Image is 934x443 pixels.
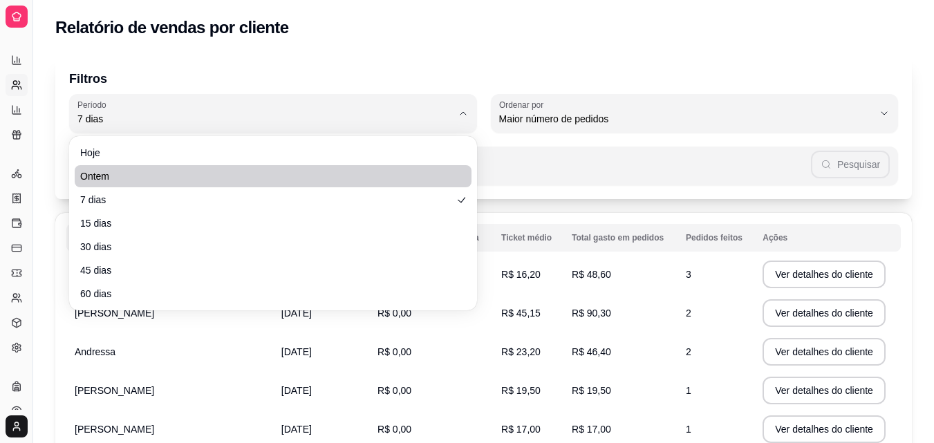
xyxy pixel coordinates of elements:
[572,308,611,319] span: R$ 90,30
[80,263,452,277] span: 45 dias
[80,216,452,230] span: 15 dias
[69,69,898,88] p: Filtros
[686,269,691,280] span: 3
[763,338,886,366] button: Ver detalhes do cliente
[501,346,541,357] span: R$ 23,20
[377,424,411,435] span: R$ 0,00
[499,112,874,126] span: Maior número de pedidos
[80,240,452,254] span: 30 dias
[75,424,154,435] span: [PERSON_NAME]
[563,224,678,252] th: Total gasto em pedidos
[501,424,541,435] span: R$ 17,00
[281,385,312,396] span: [DATE]
[501,308,541,319] span: R$ 45,15
[80,169,452,183] span: Ontem
[572,385,611,396] span: R$ 19,50
[572,424,611,435] span: R$ 17,00
[55,17,289,39] h2: Relatório de vendas por cliente
[501,385,541,396] span: R$ 19,50
[686,308,691,319] span: 2
[80,287,452,301] span: 60 dias
[686,346,691,357] span: 2
[66,224,273,252] th: Nome
[377,385,411,396] span: R$ 0,00
[77,99,111,111] label: Período
[77,112,452,126] span: 7 dias
[75,308,154,319] span: [PERSON_NAME]
[493,224,563,252] th: Ticket médio
[572,269,611,280] span: R$ 48,60
[763,377,886,404] button: Ver detalhes do cliente
[75,346,115,357] span: Andressa
[80,146,452,160] span: Hoje
[281,346,312,357] span: [DATE]
[754,224,901,252] th: Ações
[80,193,452,207] span: 7 dias
[686,385,691,396] span: 1
[501,269,541,280] span: R$ 16,20
[281,308,312,319] span: [DATE]
[75,385,154,396] span: [PERSON_NAME]
[763,299,886,327] button: Ver detalhes do cliente
[377,308,411,319] span: R$ 0,00
[678,224,754,252] th: Pedidos feitos
[686,424,691,435] span: 1
[499,99,548,111] label: Ordenar por
[572,346,611,357] span: R$ 46,40
[763,415,886,443] button: Ver detalhes do cliente
[377,346,411,357] span: R$ 0,00
[281,424,312,435] span: [DATE]
[763,261,886,288] button: Ver detalhes do cliente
